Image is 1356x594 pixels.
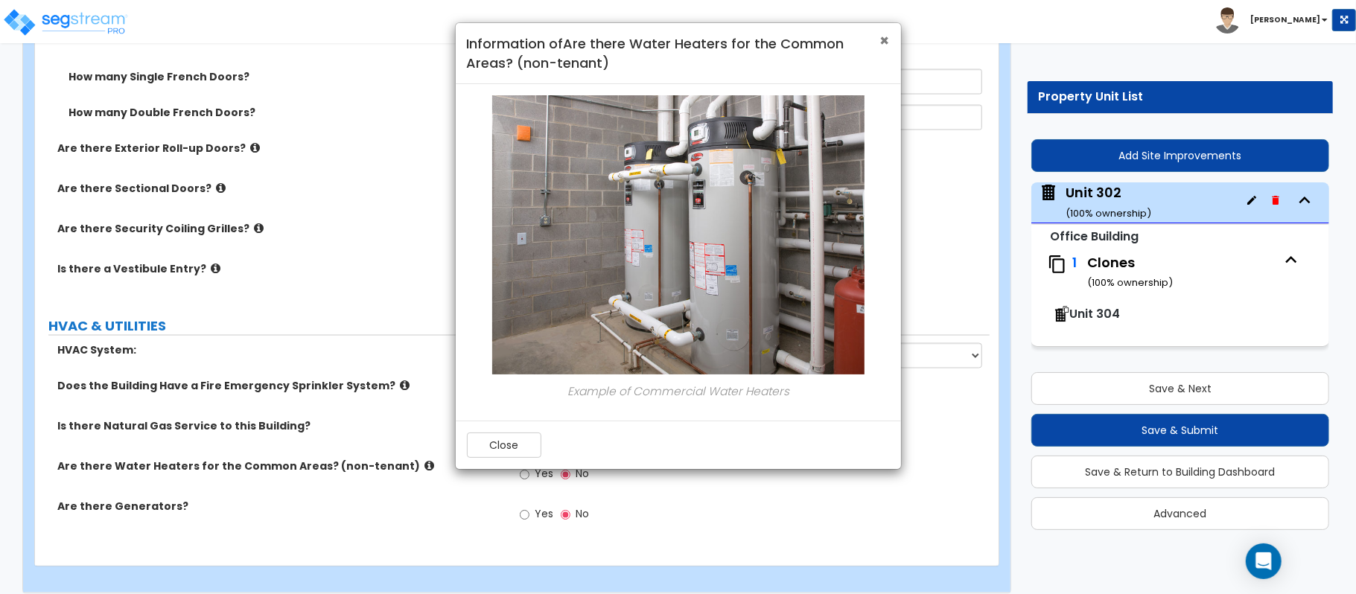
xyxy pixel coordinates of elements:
[567,383,789,399] i: Example of Commercial Water Heaters
[880,33,890,48] button: Close
[467,34,890,72] h4: Information of Are there Water Heaters for the Common Areas? (non-tenant)
[492,95,865,374] img: commercial-water-heaters.jpeg
[467,432,541,458] button: Close
[1246,543,1282,579] div: Open Intercom Messenger
[880,30,890,51] span: ×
